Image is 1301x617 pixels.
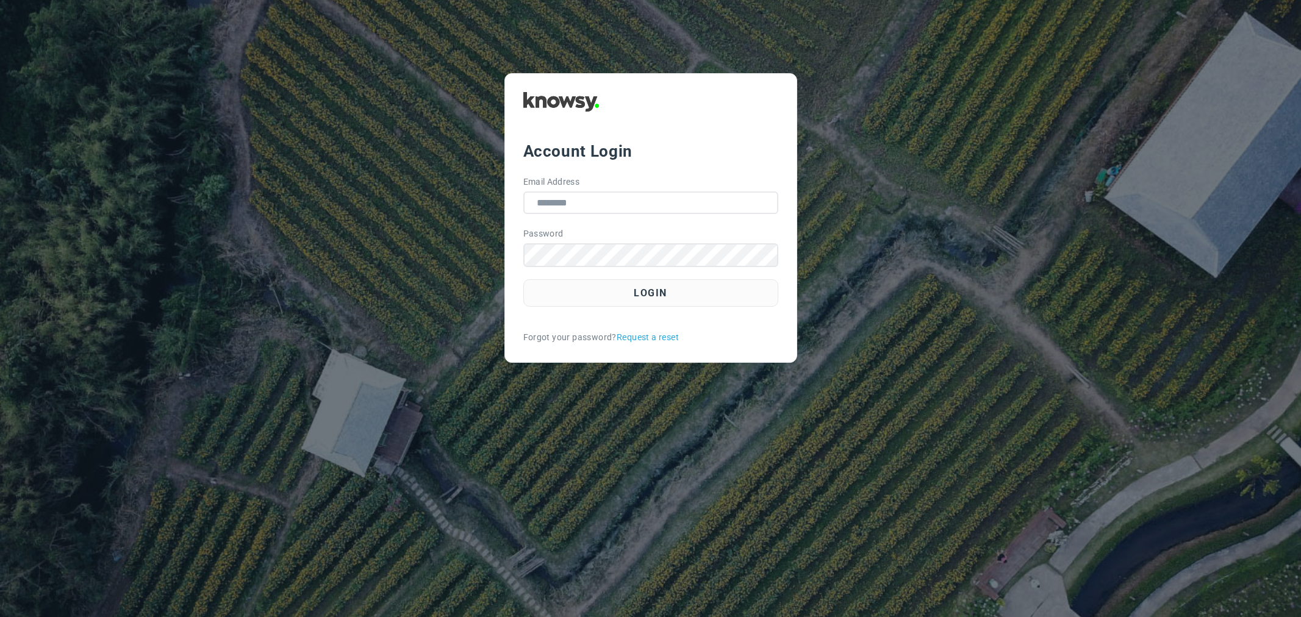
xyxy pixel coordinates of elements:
[523,176,580,188] label: Email Address
[523,140,778,162] div: Account Login
[523,279,778,307] button: Login
[523,227,564,240] label: Password
[617,331,679,344] a: Request a reset
[523,331,778,344] div: Forgot your password?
